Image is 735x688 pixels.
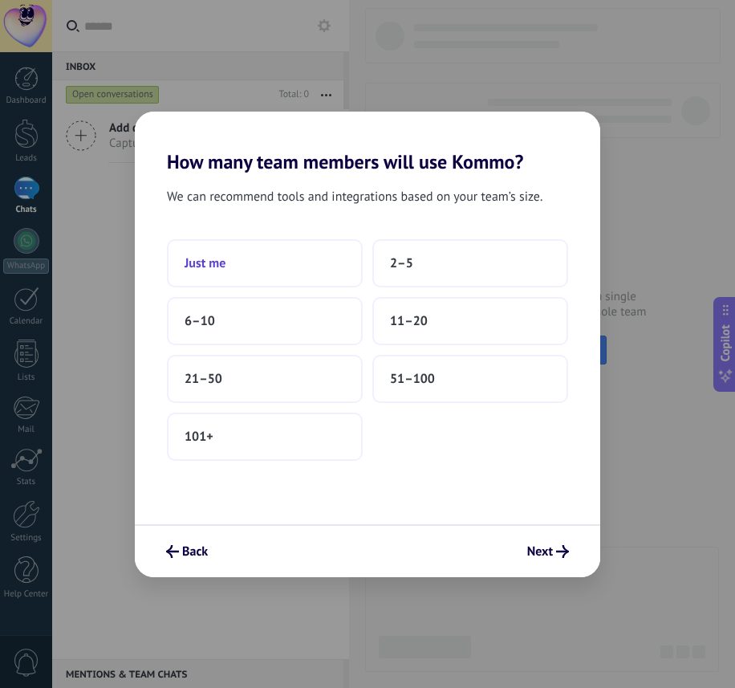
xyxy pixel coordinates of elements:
[135,112,600,173] h2: How many team members will use Kommo?
[185,429,213,445] span: 101+
[527,546,553,557] span: Next
[372,355,568,403] button: 51–100
[372,239,568,287] button: 2–5
[167,239,363,287] button: Just me
[185,313,215,329] span: 6–10
[167,297,363,345] button: 6–10
[182,546,208,557] span: Back
[390,313,428,329] span: 11–20
[185,371,222,387] span: 21–50
[520,538,576,565] button: Next
[167,413,363,461] button: 101+
[159,538,215,565] button: Back
[167,355,363,403] button: 21–50
[390,371,435,387] span: 51–100
[167,186,542,207] span: We can recommend tools and integrations based on your team’s size.
[390,255,413,271] span: 2–5
[185,255,225,271] span: Just me
[372,297,568,345] button: 11–20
